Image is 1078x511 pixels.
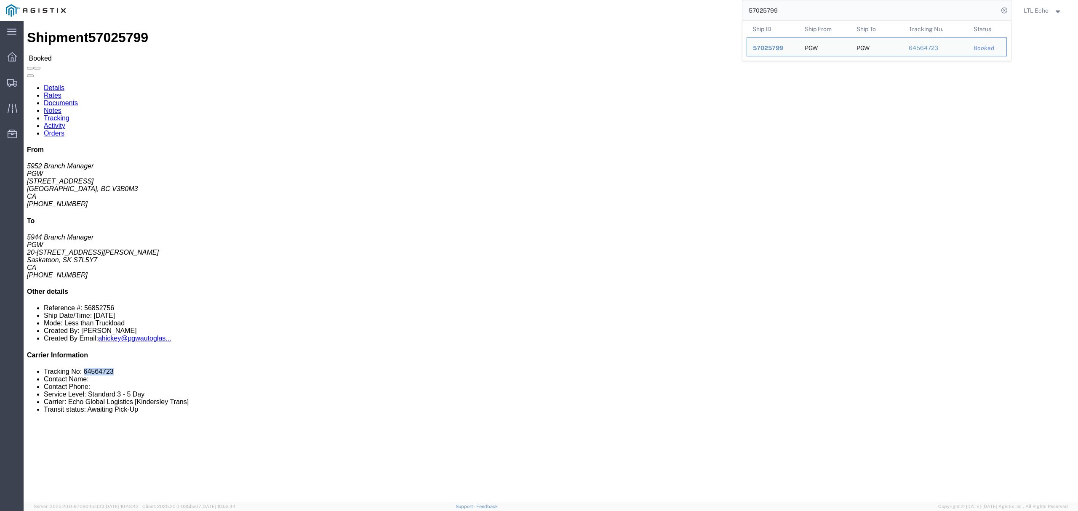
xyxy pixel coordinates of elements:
div: PGW [805,38,818,56]
span: Server: 2025.20.0-970904bc0f3 [34,504,139,509]
th: Ship From [799,21,851,37]
table: Search Results [747,21,1011,61]
input: Search for shipment number, reference number [742,0,998,21]
th: Tracking Nu. [903,21,968,37]
th: Ship ID [747,21,799,37]
iframe: FS Legacy Container [24,21,1078,502]
span: [DATE] 10:52:44 [201,504,235,509]
th: Status [968,21,1007,37]
span: Copyright © [DATE]-[DATE] Agistix Inc., All Rights Reserved [938,503,1068,510]
a: Feedback [476,504,498,509]
div: Booked [974,44,1001,53]
span: 57025799 [753,45,783,51]
div: 64564723 [909,44,962,53]
div: 57025799 [753,44,793,53]
div: PGW [857,38,870,56]
button: LTL Echo [1023,5,1066,16]
img: logo [6,4,66,17]
span: LTL Echo [1024,6,1049,15]
a: Support [456,504,477,509]
span: Client: 2025.20.0-035ba07 [142,504,235,509]
th: Ship To [851,21,903,37]
span: [DATE] 10:43:43 [104,504,139,509]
